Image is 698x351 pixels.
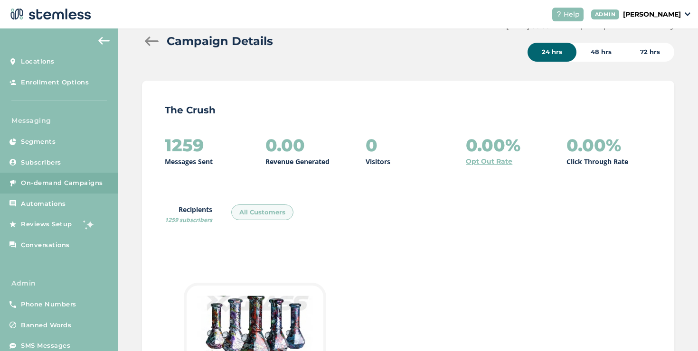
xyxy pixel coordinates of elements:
[685,12,690,16] img: icon_down-arrow-small-66adaf34.svg
[231,204,293,221] div: All Customers
[21,57,55,66] span: Locations
[79,215,98,234] img: glitter-stars-b7820f95.gif
[564,9,580,19] span: Help
[21,341,70,351] span: SMS Messages
[623,9,681,19] p: [PERSON_NAME]
[165,136,204,155] h2: 1259
[576,43,626,62] div: 48 hrs
[167,33,273,50] h2: Campaign Details
[366,136,377,155] h2: 0
[466,157,512,166] a: Opt Out Rate
[165,216,212,224] span: 1259 subscribers
[21,158,61,167] span: Subscribers
[366,157,390,166] p: Visitors
[566,136,621,155] h2: 0.00%
[165,204,212,224] label: Recipients
[21,220,72,229] span: Reviews Setup
[165,103,651,117] p: The Crush
[566,157,628,166] p: Click Through Rate
[265,136,305,155] h2: 0.00
[98,37,110,45] img: icon-arrow-back-accent-c549486e.svg
[591,9,620,19] div: ADMIN
[651,305,698,351] iframe: Chat Widget
[21,178,103,188] span: On-demand Campaigns
[165,157,213,166] p: Messages Sent
[21,321,71,330] span: Banned Words
[21,199,66,209] span: Automations
[21,240,70,250] span: Conversations
[528,43,576,62] div: 24 hrs
[8,5,91,24] img: logo-dark-0685b13c.svg
[265,157,330,166] p: Revenue Generated
[21,300,76,309] span: Phone Numbers
[626,43,674,62] div: 72 hrs
[21,137,56,147] span: Segments
[556,11,562,17] img: icon-help-white-03924b79.svg
[21,78,89,87] span: Enrollment Options
[466,136,520,155] h2: 0.00%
